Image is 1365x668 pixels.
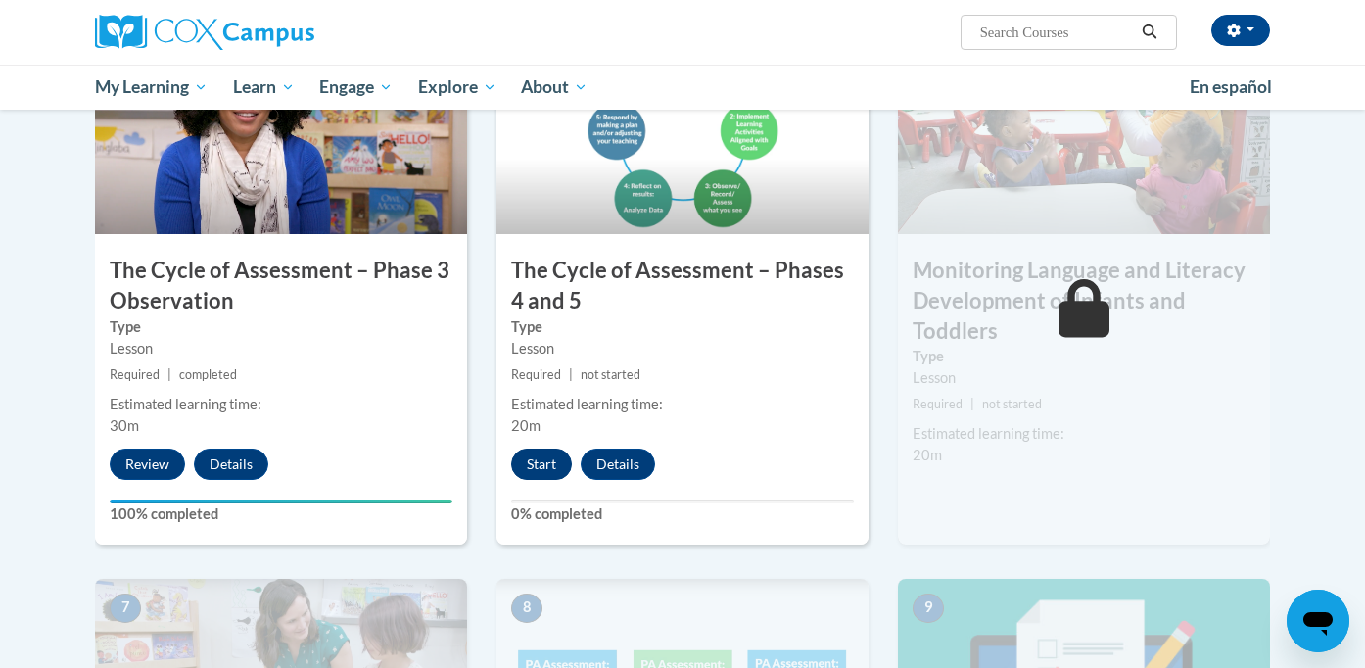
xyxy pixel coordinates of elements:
[913,397,963,411] span: Required
[1211,15,1270,46] button: Account Settings
[898,256,1270,346] h3: Monitoring Language and Literacy Development of Infants and Toddlers
[511,503,854,525] label: 0% completed
[898,38,1270,234] img: Course Image
[511,316,854,338] label: Type
[1287,590,1349,652] iframe: Button to launch messaging window
[913,447,942,463] span: 20m
[110,338,452,359] div: Lesson
[418,75,496,99] span: Explore
[569,367,573,382] span: |
[233,75,295,99] span: Learn
[110,417,139,434] span: 30m
[511,449,572,480] button: Start
[95,75,208,99] span: My Learning
[511,394,854,415] div: Estimated learning time:
[220,65,307,110] a: Learn
[581,367,640,382] span: not started
[66,65,1299,110] div: Main menu
[511,338,854,359] div: Lesson
[978,21,1135,44] input: Search Courses
[95,38,467,234] img: Course Image
[913,367,1255,389] div: Lesson
[95,256,467,316] h3: The Cycle of Assessment – Phase 3 Observation
[306,65,405,110] a: Engage
[167,367,171,382] span: |
[496,256,869,316] h3: The Cycle of Assessment – Phases 4 and 5
[319,75,393,99] span: Engage
[509,65,601,110] a: About
[110,503,452,525] label: 100% completed
[581,449,655,480] button: Details
[511,367,561,382] span: Required
[405,65,509,110] a: Explore
[82,65,220,110] a: My Learning
[110,594,141,623] span: 7
[913,594,944,623] span: 9
[110,449,185,480] button: Review
[982,397,1042,411] span: not started
[521,75,588,99] span: About
[1135,21,1164,44] button: Search
[1177,67,1285,108] a: En español
[913,346,1255,367] label: Type
[511,594,542,623] span: 8
[496,38,869,234] img: Course Image
[1190,76,1272,97] span: En español
[913,423,1255,445] div: Estimated learning time:
[95,15,467,50] a: Cox Campus
[194,449,268,480] button: Details
[511,417,541,434] span: 20m
[179,367,237,382] span: completed
[95,15,314,50] img: Cox Campus
[110,500,452,503] div: Your progress
[110,367,160,382] span: Required
[110,394,452,415] div: Estimated learning time:
[110,316,452,338] label: Type
[970,397,974,411] span: |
